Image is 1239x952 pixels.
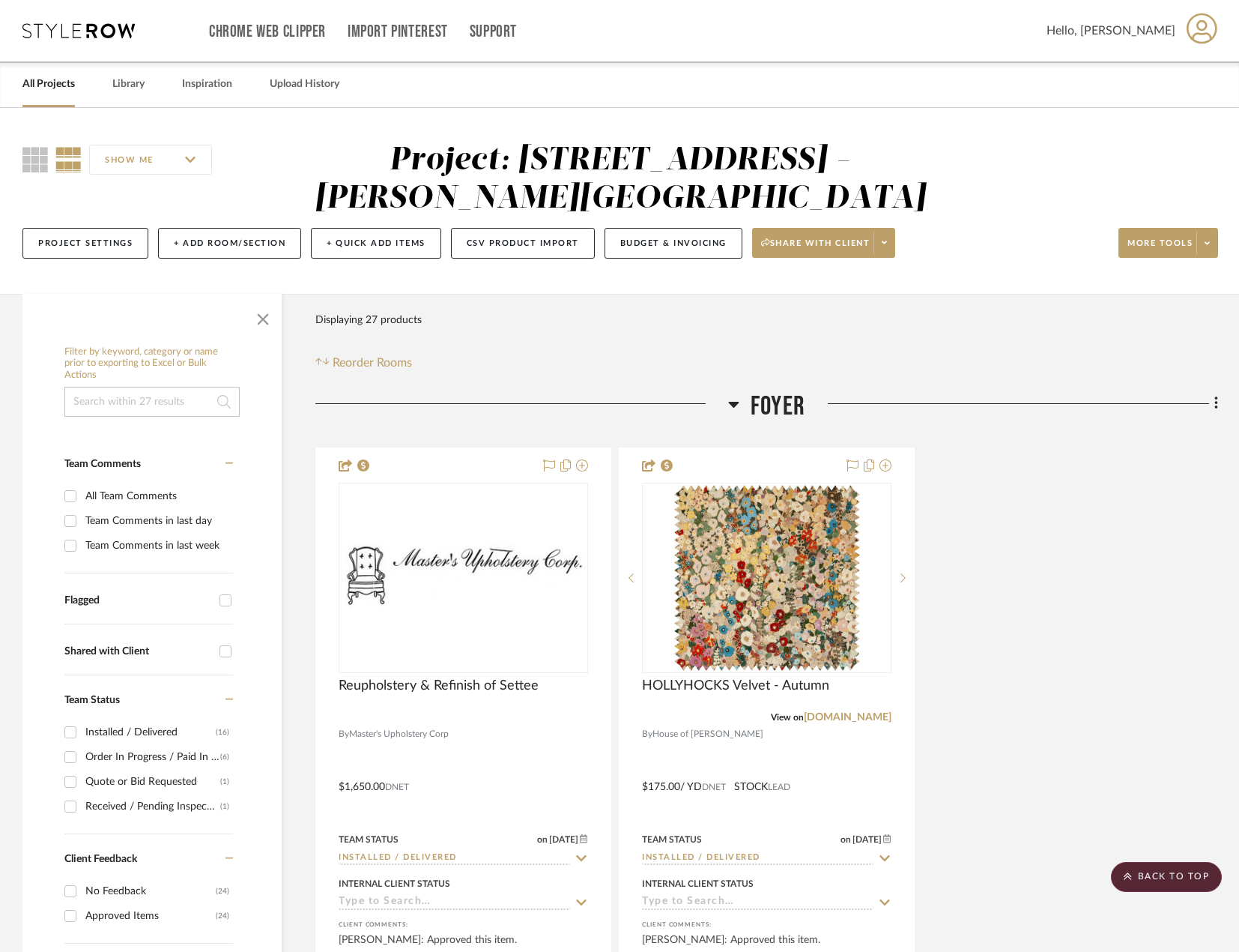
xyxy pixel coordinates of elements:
input: Type to Search… [339,896,570,910]
span: Team Status [64,695,120,705]
input: Type to Search… [642,852,873,866]
a: All Projects [22,74,75,94]
span: on [840,835,851,844]
a: Import Pinterest [348,25,448,38]
div: (1) [220,795,229,819]
div: (16) [216,720,229,744]
div: (1) [220,770,229,794]
div: Team Status [642,833,702,846]
div: Internal Client Status [642,877,754,891]
span: Reorder Rooms [333,354,412,372]
div: Internal Client Status [339,877,450,891]
a: Support [470,25,517,38]
span: Master's Upholstery Corp [349,727,449,741]
button: More tools [1118,228,1218,258]
h6: Filter by keyword, category or name prior to exporting to Excel or Bulk Actions [64,346,240,382]
a: [DOMAIN_NAME] [804,712,891,723]
span: View on [771,713,804,722]
span: Reupholstery & Refinish of Settee [339,678,539,694]
input: Search within 27 results [64,387,240,417]
div: Team Status [339,833,399,846]
div: (24) [216,904,229,928]
div: Team Comments in last day [85,509,229,533]
img: Reupholstery & Refinish of Settee [340,543,587,613]
div: Project: [STREET_ADDRESS] - [PERSON_NAME][GEOGRAPHIC_DATA] [315,145,927,214]
span: [DATE] [548,834,580,845]
span: HOLLYHOCKS Velvet - Autumn [642,678,829,694]
a: Inspiration [182,74,232,94]
div: Order In Progress / Paid In Full w/ Freight, No Balance due [85,745,220,769]
div: Installed / Delivered [85,720,216,744]
scroll-to-top-button: BACK TO TOP [1111,862,1222,892]
a: Chrome Web Clipper [209,25,326,38]
div: All Team Comments [85,484,229,508]
span: on [537,835,548,844]
div: Approved Items [85,904,216,928]
div: (24) [216,879,229,903]
div: Team Comments in last week [85,534,229,558]
span: By [339,727,349,741]
a: Upload History [270,74,339,94]
button: Share with client [752,228,896,258]
span: Share with client [761,238,870,260]
button: Close [248,301,278,331]
span: By [642,727,652,741]
a: Library [112,74,145,94]
input: Type to Search… [339,852,570,866]
img: HOLLYHOCKS Velvet - Autumn [673,484,861,672]
button: + Add Room/Section [158,228,301,259]
div: Flagged [64,594,212,607]
button: Budget & Invoicing [605,228,742,259]
div: No Feedback [85,879,216,903]
div: Shared with Client [64,645,212,658]
button: + Quick Add Items [311,228,441,259]
div: (6) [220,745,229,769]
span: [DATE] [851,834,883,845]
input: Type to Search… [642,896,873,910]
div: Quote or Bid Requested [85,770,220,794]
button: Reorder Rooms [315,354,412,372]
span: Foyer [751,391,805,423]
span: More tools [1127,238,1193,260]
span: Hello, [PERSON_NAME] [1046,22,1175,40]
span: Client Feedback [64,854,137,864]
button: Project Settings [22,228,148,259]
div: Received / Pending Inspection [85,795,220,819]
button: CSV Product Import [451,228,595,259]
span: House of [PERSON_NAME] [652,727,763,741]
div: Displaying 27 products [315,305,422,335]
span: Team Comments [64,459,141,469]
